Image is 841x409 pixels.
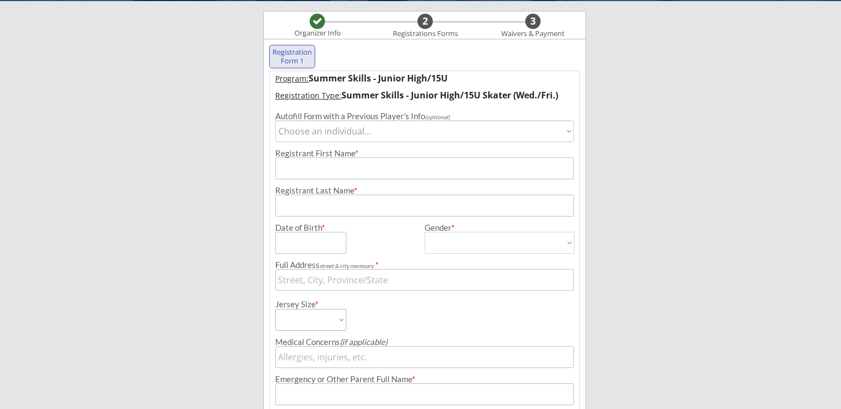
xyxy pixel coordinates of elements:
[275,261,574,269] div: Full Address
[275,375,574,383] div: Emergency or Other Parent Full Name
[275,224,332,232] div: Date of Birth
[275,90,341,101] u: Registration Type:
[525,15,541,27] div: 3
[275,112,574,120] div: Autofill Form with a Previous Player's Info
[275,338,574,346] div: Medical Concerns
[287,29,347,38] div: Organizer Info
[275,346,574,368] input: Allergies, injuries, etc.
[425,224,575,232] div: Gender
[340,337,387,347] em: (if applicable)
[387,30,463,38] div: Registrations Forms
[417,15,433,27] div: 2
[275,73,309,84] u: Program:
[309,72,448,84] strong: Summer Skills - Junior High/15U
[320,262,374,269] em: street & city necessary
[341,89,558,101] strong: Summer Skills - Junior High/15U Skater (Wed./Fri.)
[275,149,574,157] div: Registrant First Name
[275,269,574,291] input: Street, City, Province/State
[275,300,332,308] div: Jersey Size
[495,30,571,38] div: Waivers & Payment
[272,48,312,65] div: Registration Form 1
[275,186,574,195] div: Registrant Last Name
[425,114,450,120] em: (optional)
